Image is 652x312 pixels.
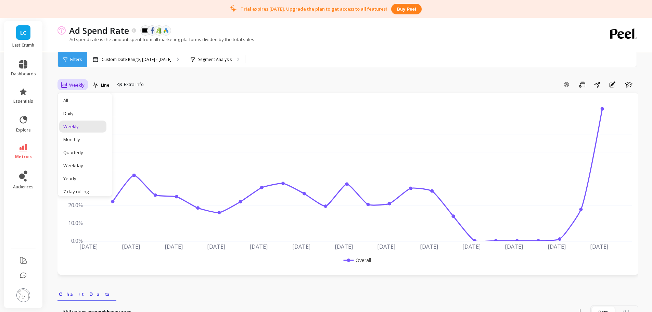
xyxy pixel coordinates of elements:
[63,123,102,130] div: Weekly
[16,288,30,302] img: profile picture
[63,162,102,169] div: Weekday
[63,149,102,156] div: Quarterly
[63,175,102,182] div: Yearly
[149,27,155,34] img: api.fb.svg
[63,136,102,143] div: Monthly
[156,27,162,34] img: api.shopify.svg
[69,82,85,88] span: Weekly
[63,97,102,104] div: All
[11,71,36,77] span: dashboards
[69,25,129,36] p: Ad Spend Rate
[198,57,232,62] p: Segment Analysis
[241,6,387,12] p: Trial expires [DATE]. Upgrade the plan to get access to all features!
[70,57,82,62] span: Filters
[57,285,638,301] nav: Tabs
[142,28,149,33] img: api.klaviyo.svg
[57,36,254,42] p: Ad spend rate is the amount spent from all marketing platforms divided by the total sales
[16,127,31,133] span: explore
[20,29,26,37] span: LC
[102,57,171,62] p: Custom Date Range, [DATE] - [DATE]
[63,188,102,195] div: 7-day rolling
[15,154,32,160] span: metrics
[101,82,110,88] span: Line
[11,42,36,48] p: Last Crumb
[13,99,33,104] span: essentials
[163,27,169,34] img: api.google.svg
[391,4,421,14] button: Buy peel
[124,81,144,88] span: Extra Info
[57,26,66,35] img: header icon
[13,184,34,190] span: audiences
[59,291,115,298] span: Chart Data
[63,110,102,117] div: Daily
